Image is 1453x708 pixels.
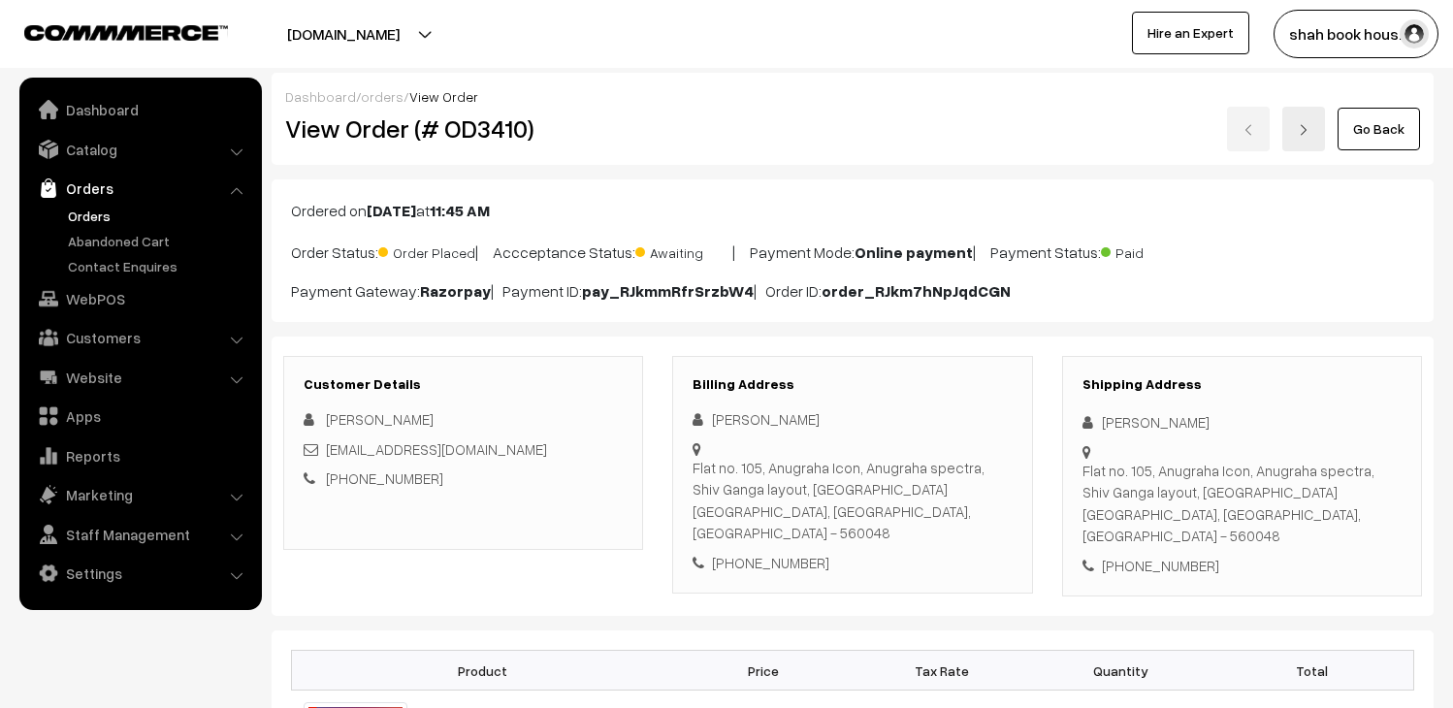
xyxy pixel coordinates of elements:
button: [DOMAIN_NAME] [219,10,468,58]
div: / / [285,86,1420,107]
h3: Billing Address [693,376,1012,393]
a: [PHONE_NUMBER] [326,469,443,487]
h3: Shipping Address [1082,376,1402,393]
a: Abandoned Cart [63,231,255,251]
b: Razorpay [420,281,491,301]
div: Flat no. 105, Anugraha Icon, Anugraha spectra, Shiv Ganga layout, [GEOGRAPHIC_DATA] [GEOGRAPHIC_D... [1082,460,1402,547]
div: [PERSON_NAME] [693,408,1012,431]
b: [DATE] [367,201,416,220]
a: Contact Enquires [63,256,255,276]
a: Go Back [1338,108,1420,150]
span: [PERSON_NAME] [326,410,434,428]
button: shah book hous… [1274,10,1438,58]
p: Order Status: | Accceptance Status: | Payment Mode: | Payment Status: [291,238,1414,264]
h2: View Order (# OD3410) [285,113,644,144]
div: [PHONE_NUMBER] [1082,555,1402,577]
a: Dashboard [24,92,255,127]
b: pay_RJkmmRfrSrzbW4 [582,281,754,301]
div: Flat no. 105, Anugraha Icon, Anugraha spectra, Shiv Ganga layout, [GEOGRAPHIC_DATA] [GEOGRAPHIC_D... [693,457,1012,544]
span: Awaiting [635,238,732,263]
a: Marketing [24,477,255,512]
th: Quantity [1031,651,1210,691]
a: [EMAIL_ADDRESS][DOMAIN_NAME] [326,440,547,458]
img: right-arrow.png [1298,124,1309,136]
a: Orders [63,206,255,226]
img: COMMMERCE [24,25,228,40]
div: [PERSON_NAME] [1082,411,1402,434]
a: Apps [24,399,255,434]
a: Hire an Expert [1132,12,1249,54]
a: Website [24,360,255,395]
div: [PHONE_NUMBER] [693,552,1012,574]
a: Dashboard [285,88,356,105]
b: 11:45 AM [430,201,490,220]
a: Catalog [24,132,255,167]
th: Tax Rate [853,651,1031,691]
p: Ordered on at [291,199,1414,222]
th: Total [1210,651,1413,691]
th: Price [674,651,853,691]
a: WebPOS [24,281,255,316]
span: Order Placed [378,238,475,263]
b: Online payment [855,242,973,262]
a: Settings [24,556,255,591]
h3: Customer Details [304,376,623,393]
a: Reports [24,438,255,473]
th: Product [292,651,674,691]
a: Staff Management [24,517,255,552]
a: COMMMERCE [24,19,194,43]
span: View Order [409,88,478,105]
span: Paid [1101,238,1198,263]
a: Customers [24,320,255,355]
a: Orders [24,171,255,206]
img: user [1400,19,1429,48]
p: Payment Gateway: | Payment ID: | Order ID: [291,279,1414,303]
a: orders [361,88,404,105]
b: order_RJkm7hNpJqdCGN [822,281,1011,301]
